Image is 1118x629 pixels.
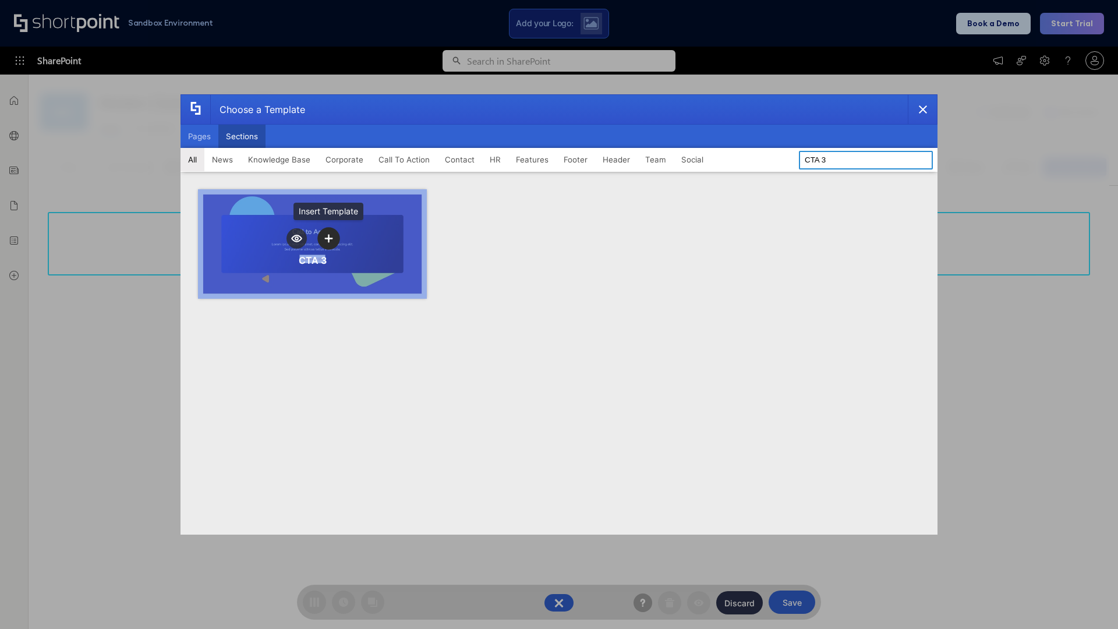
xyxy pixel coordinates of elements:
[318,148,371,171] button: Corporate
[674,148,711,171] button: Social
[1060,573,1118,629] iframe: Chat Widget
[204,148,240,171] button: News
[218,125,266,148] button: Sections
[482,148,508,171] button: HR
[181,94,937,535] div: template selector
[299,255,327,266] div: CTA 3
[508,148,556,171] button: Features
[371,148,437,171] button: Call To Action
[437,148,482,171] button: Contact
[210,95,305,124] div: Choose a Template
[638,148,674,171] button: Team
[595,148,638,171] button: Header
[181,125,218,148] button: Pages
[240,148,318,171] button: Knowledge Base
[556,148,595,171] button: Footer
[181,148,204,171] button: All
[799,151,933,169] input: Search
